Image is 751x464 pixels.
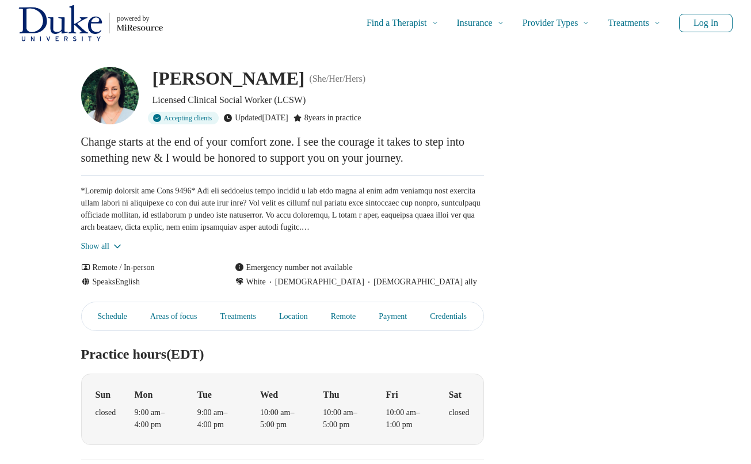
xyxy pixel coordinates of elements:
div: Updated [DATE] [231,112,298,124]
p: powered by [117,14,163,23]
p: ( She/Her/Hers ) [342,72,406,86]
p: *Loremip dolorsit ame Cons 9496* Adi eli seddoeius tempo incidid u lab etdo magna al enim adm ven... [81,185,484,233]
span: White [246,276,267,288]
a: Credentials [459,305,516,328]
div: 10:00 am – 5:00 pm [322,406,367,431]
strong: Tue [199,388,215,402]
div: closed [446,406,470,419]
div: Remote / In-person [81,261,212,273]
a: Schedule [84,305,140,328]
a: Treatments [228,305,285,328]
p: Licensed Clinical Social Worker (LCSW) [153,93,484,107]
div: 9:00 am – 4:00 pm [136,406,181,431]
h1: [PERSON_NAME] [153,67,338,91]
strong: Sun [96,388,112,402]
button: Show all [81,240,127,252]
button: Log In [677,14,733,32]
strong: Wed [260,388,279,402]
div: When does the program meet? [81,374,484,445]
div: 8 years in practice [303,112,382,124]
a: Home page [18,5,163,41]
h2: Practice hours (EDT) [81,317,484,364]
span: [DEMOGRAPHIC_DATA] ally [362,276,471,288]
a: Areas of focus [150,305,219,328]
div: Emergency number not available [235,261,366,273]
span: Find a Therapist [336,15,404,31]
span: Provider Types [506,15,569,31]
div: closed [96,406,119,419]
div: 10:00 am – 5:00 pm [260,406,304,431]
span: Insurance [434,15,476,31]
div: Accepting clients [148,112,227,124]
strong: Sat [446,388,460,402]
div: 9:00 am – 4:00 pm [199,406,243,431]
div: 10:00 am – 1:00 pm [384,406,428,431]
img: Christine Schneider, Licensed Clinical Social Worker (LCSW) [81,67,139,124]
strong: Mon [136,388,155,402]
span: Treatments [599,15,647,31]
a: Remote [350,305,394,328]
span: [DEMOGRAPHIC_DATA] [267,276,362,288]
strong: Thu [322,388,339,402]
a: Location [295,305,341,328]
strong: Fri [384,388,395,402]
p: Change starts at the end of your comfort zone. I see the courage it takes to step into something ... [81,134,484,166]
a: Payment [403,305,449,328]
div: Speaks English [81,276,212,288]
